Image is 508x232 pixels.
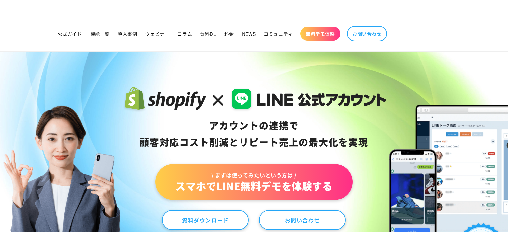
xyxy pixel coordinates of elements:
a: お問い合わせ [347,26,387,41]
a: 資料DL [196,27,220,41]
span: 資料DL [200,31,216,37]
span: 無料デモ体験 [306,31,335,37]
span: NEWS [242,31,256,37]
a: \ まずは使ってみたいという方は /スマホでLINE無料デモを体験する [155,164,352,200]
a: コラム [173,27,196,41]
a: 資料ダウンロード [162,210,249,230]
a: お問い合わせ [259,210,346,230]
a: コミュニティ [260,27,297,41]
div: アカウントの連携で 顧客対応コスト削減と リピート売上の 最大化を実現 [122,117,386,151]
span: 導入事例 [118,31,137,37]
span: \ まずは使ってみたいという方は / [175,171,332,179]
span: ウェビナー [145,31,169,37]
a: 料金 [220,27,238,41]
span: お問い合わせ [352,31,382,37]
a: 無料デモ体験 [300,27,340,41]
a: 導入事例 [114,27,141,41]
a: 機能一覧 [86,27,114,41]
span: 機能一覧 [90,31,110,37]
span: コラム [177,31,192,37]
a: ウェビナー [141,27,173,41]
a: NEWS [238,27,260,41]
a: 公式ガイド [54,27,86,41]
span: 公式ガイド [58,31,82,37]
span: 料金 [224,31,234,37]
span: コミュニティ [264,31,293,37]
